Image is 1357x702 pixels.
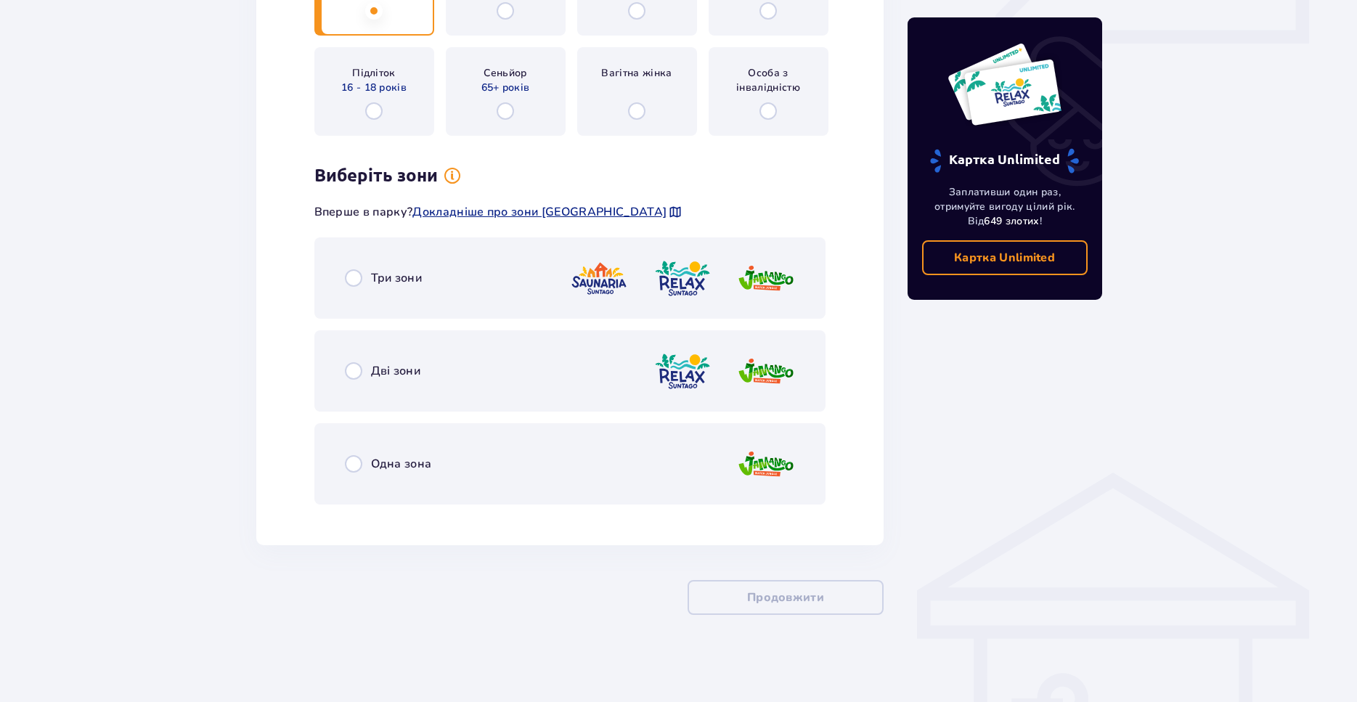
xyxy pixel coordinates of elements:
span: Сеньйор [484,66,526,81]
span: 649 злотих [984,214,1039,228]
h3: Виберіть зони [314,165,438,187]
span: 65+ років [481,81,530,95]
img: Дві річні картки до Suntago з написом 'UNLIMITED RELAX', на білому тлі з тропічним листям і сонцем. [947,42,1062,126]
img: Relax [653,258,712,299]
img: Jamango [737,258,795,299]
span: Дві зони [371,363,421,379]
img: Jamango [737,351,795,392]
p: Картка Unlimited [929,148,1080,174]
span: Підліток [352,66,396,81]
span: Особа з інвалідністю [722,66,815,95]
span: 16 - 18 років [341,81,407,95]
img: Saunaria [570,258,628,299]
a: Докладніше про зони [GEOGRAPHIC_DATA] [412,204,667,220]
img: Jamango [737,444,795,485]
p: Продовжити [747,589,824,605]
span: Вагітна жінка [601,66,672,81]
p: Заплативши один раз, отримуйте вигоду цілий рік. Від ! [922,185,1088,229]
img: Relax [653,351,712,392]
button: Продовжити [688,580,884,615]
span: Три зони [371,270,423,286]
a: Картка Unlimited [922,240,1088,275]
p: Вперше в парку? [314,204,683,220]
p: Картка Unlimited [954,250,1055,266]
span: Одна зона [371,456,432,472]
